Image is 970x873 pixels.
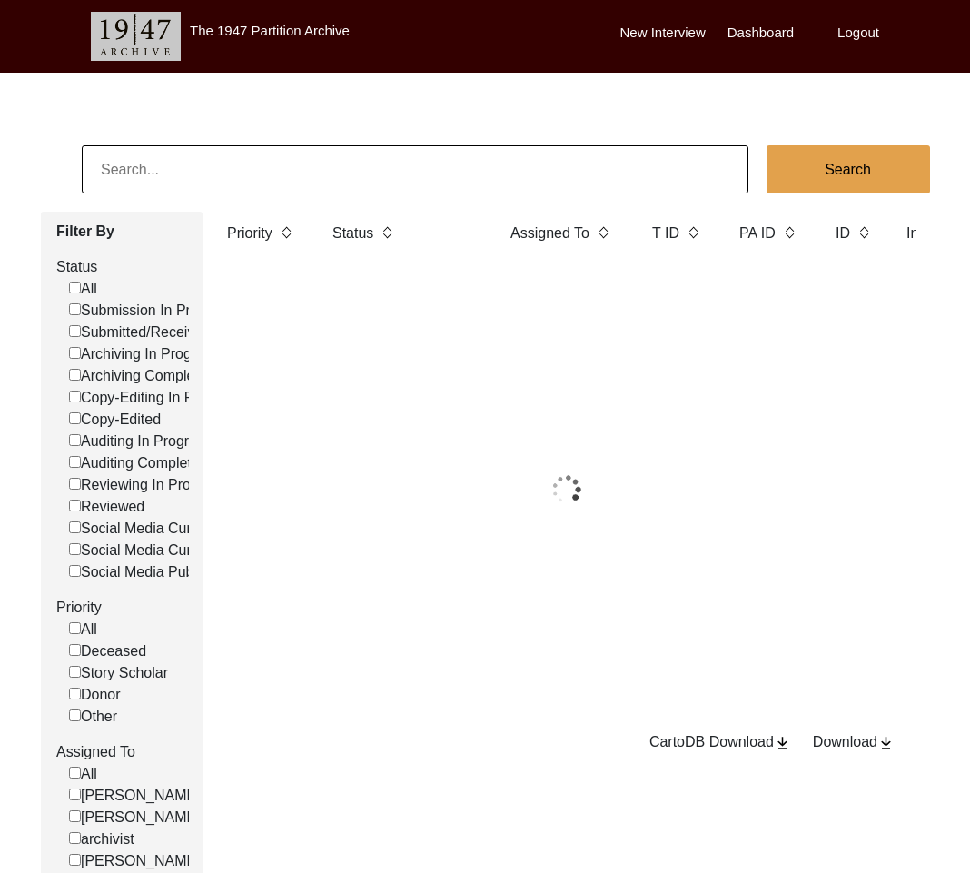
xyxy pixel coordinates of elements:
[69,565,81,577] input: Social Media Published
[381,223,393,243] img: sort-button.png
[649,731,791,753] div: CartoDB Download
[69,431,212,452] label: Auditing In Progress
[69,619,97,640] label: All
[783,223,796,243] img: sort-button.png
[837,23,879,44] label: Logout
[91,12,181,61] img: header-logo.png
[652,223,679,244] label: T ID
[836,223,850,244] label: ID
[69,828,134,850] label: archivist
[69,688,81,699] input: Donor
[69,412,81,424] input: Copy-Edited
[69,278,97,300] label: All
[69,387,242,409] label: Copy-Editing In Progress
[620,23,706,44] label: New Interview
[69,452,208,474] label: Auditing Completed
[69,456,81,468] input: Auditing Completed
[69,303,81,315] input: Submission In Progress
[857,223,870,243] img: sort-button.png
[69,684,121,706] label: Donor
[877,735,895,751] img: download-button.png
[510,223,589,244] label: Assigned To
[56,741,189,763] label: Assigned To
[69,409,161,431] label: Copy-Edited
[69,666,81,678] input: Story Scholar
[69,496,144,518] label: Reviewed
[69,709,81,721] input: Other
[69,810,81,822] input: [PERSON_NAME]
[774,735,791,751] img: download-button.png
[190,23,350,38] label: The 1947 Partition Archive
[767,145,930,193] button: Search
[69,434,81,446] input: Auditing In Progress
[69,850,201,872] label: [PERSON_NAME]
[69,500,81,511] input: Reviewed
[280,223,292,243] img: sort-button.png
[69,347,81,359] input: Archiving In Progress
[69,343,219,365] label: Archiving In Progress
[69,807,201,828] label: [PERSON_NAME]
[56,597,189,619] label: Priority
[69,543,81,555] input: Social Media Curated
[69,474,226,496] label: Reviewing In Progress
[69,369,81,381] input: Archiving Completed
[69,763,97,785] label: All
[69,662,168,684] label: Story Scholar
[69,622,81,634] input: All
[69,561,232,583] label: Social Media Published
[82,145,748,193] input: Search...
[69,521,81,533] input: Social Media Curation In Progress
[56,256,189,278] label: Status
[498,444,636,535] img: 1*9EBHIOzhE1XfMYoKz1JcsQ.gif
[227,223,272,244] label: Priority
[739,223,776,244] label: PA ID
[69,854,81,866] input: [PERSON_NAME]
[332,223,373,244] label: Status
[69,706,117,728] label: Other
[813,731,895,753] div: Download
[56,221,189,243] label: Filter By
[69,644,81,656] input: Deceased
[69,322,211,343] label: Submitted/Received
[597,223,609,243] img: sort-button.png
[69,478,81,490] input: Reviewing In Progress
[69,767,81,779] input: All
[69,282,81,293] input: All
[69,300,234,322] label: Submission In Progress
[687,223,699,243] img: sort-button.png
[69,365,215,387] label: Archiving Completed
[69,540,220,561] label: Social Media Curated
[69,325,81,337] input: Submitted/Received
[69,391,81,402] input: Copy-Editing In Progress
[69,832,81,844] input: archivist
[69,785,201,807] label: [PERSON_NAME]
[69,518,302,540] label: Social Media Curation In Progress
[727,23,794,44] label: Dashboard
[69,640,146,662] label: Deceased
[69,789,81,800] input: [PERSON_NAME]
